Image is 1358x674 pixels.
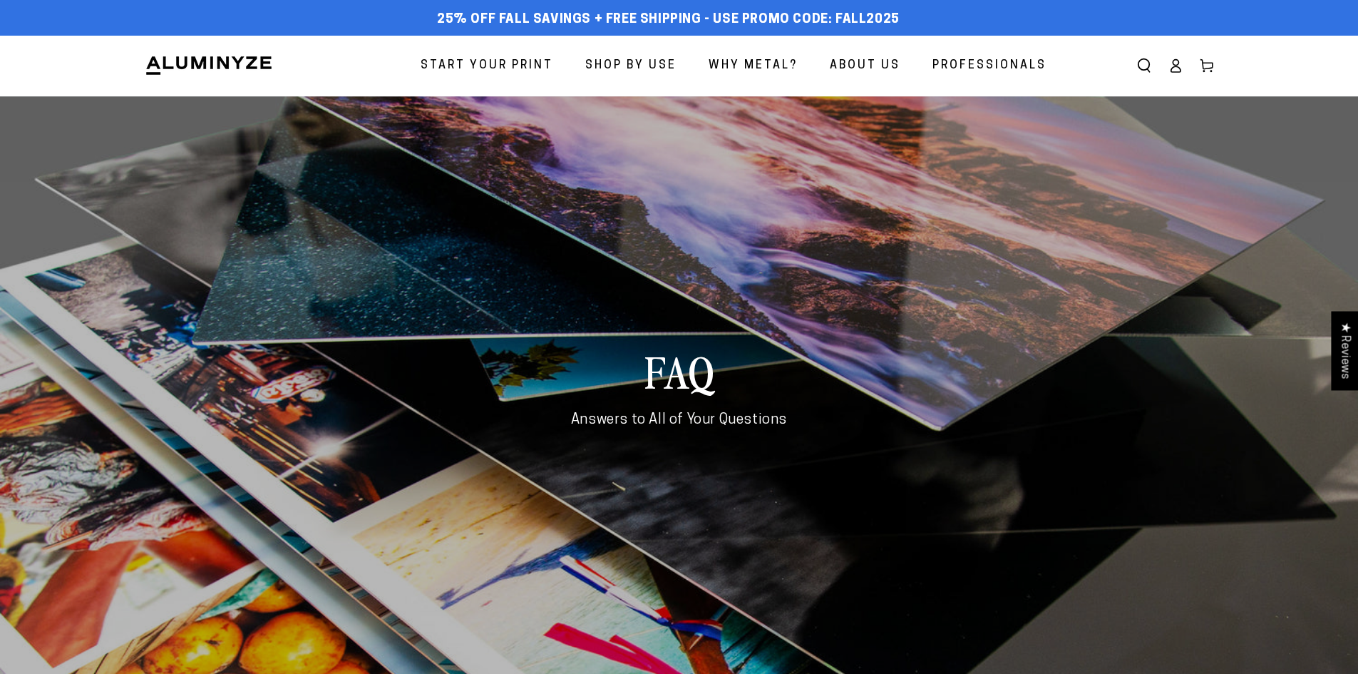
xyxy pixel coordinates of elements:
div: Click to open Judge.me floating reviews tab [1331,311,1358,390]
p: Answers to All of Your Questions [455,410,904,430]
a: Why Metal? [698,47,808,85]
a: Start Your Print [410,47,564,85]
span: Why Metal? [709,56,798,76]
img: Aluminyze [145,55,273,76]
span: Start Your Print [421,56,553,76]
span: About Us [830,56,900,76]
summary: Search our site [1128,50,1160,81]
span: 25% off FALL Savings + Free Shipping - Use Promo Code: FALL2025 [437,12,900,28]
span: Shop By Use [585,56,677,76]
span: Professionals [932,56,1046,76]
a: Professionals [922,47,1057,85]
a: Shop By Use [575,47,687,85]
h2: FAQ [455,343,904,399]
a: About Us [819,47,911,85]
